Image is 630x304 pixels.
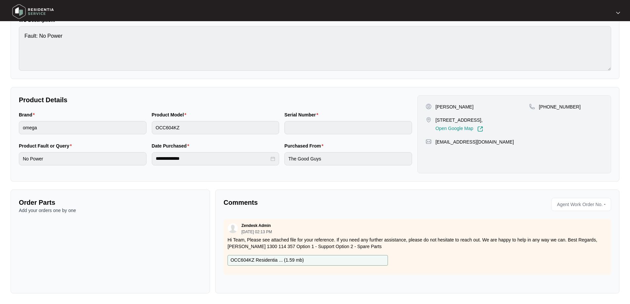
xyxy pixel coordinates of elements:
p: Product Details [19,95,412,105]
p: - [604,199,608,209]
input: Serial Number [284,121,412,134]
img: map-pin [529,104,535,109]
p: Add your orders one by one [19,207,202,214]
label: Date Purchased [152,143,192,149]
span: Agent Work Order No. [554,199,603,209]
label: Product Fault or Query [19,143,74,149]
img: dropdown arrow [616,11,620,15]
input: Date Purchased [156,155,270,162]
p: [EMAIL_ADDRESS][DOMAIN_NAME] [436,139,514,145]
input: Product Model [152,121,279,134]
img: residentia service logo [10,2,56,22]
p: [DATE] 02:13 PM [241,230,272,234]
p: Hi Team, Please see attached file for your reference. If you need any further assistance, please ... [228,237,607,250]
input: Product Fault or Query [19,152,147,165]
textarea: Fault: No Power [19,26,611,71]
img: Link-External [477,126,483,132]
p: Comments [224,198,413,207]
label: Product Model [152,111,189,118]
input: Brand [19,121,147,134]
p: [PERSON_NAME] [436,104,474,110]
img: user-pin [426,104,432,109]
label: Purchased From [284,143,326,149]
label: Serial Number [284,111,321,118]
a: Open Google Map [436,126,483,132]
input: Purchased From [284,152,412,165]
img: user.svg [228,223,238,233]
img: map-pin [426,117,432,123]
label: Brand [19,111,37,118]
p: Order Parts [19,198,202,207]
p: [PHONE_NUMBER] [539,104,581,110]
img: map-pin [426,139,432,145]
p: OCC604KZ Residentia ... ( 1.59 mb ) [231,257,304,264]
p: Zendesk Admin [241,223,271,228]
p: [STREET_ADDRESS], [436,117,483,123]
